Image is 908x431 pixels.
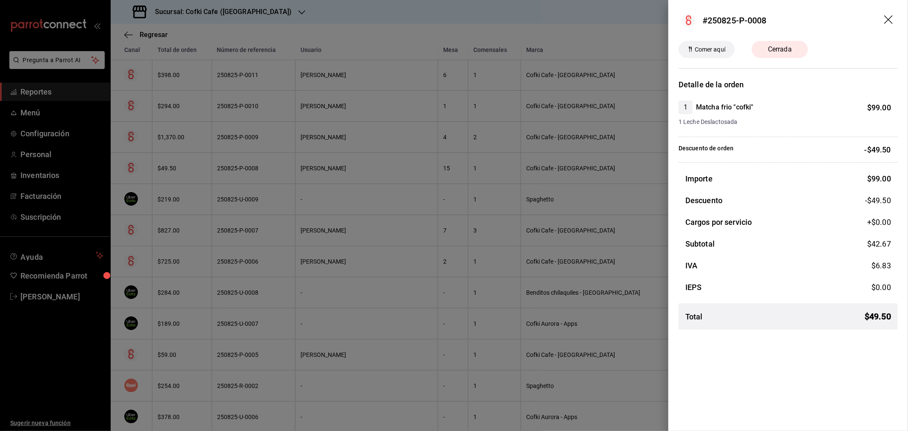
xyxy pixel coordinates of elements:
span: 1 [679,102,693,112]
h4: Matcha frio "cofki" [696,102,753,112]
span: $ 99.00 [867,174,891,183]
span: $ 49.50 [865,310,891,323]
h3: Total [685,311,703,322]
h3: IEPS [685,282,702,293]
h3: Cargos por servicio [685,216,752,228]
h3: IVA [685,260,697,271]
span: Cerrada [763,44,797,55]
span: $ 99.00 [867,103,891,112]
p: Descuento de orden [679,144,733,155]
div: #250825-P-0008 [702,14,767,27]
span: $ 6.83 [871,261,891,270]
span: $ 0.00 [871,283,891,292]
button: drag [884,15,894,26]
span: +$ 0.00 [867,216,891,228]
h3: Detalle de la orden [679,79,898,90]
span: Comer aquí [691,45,729,54]
h3: Subtotal [685,238,715,250]
span: -$49.50 [865,195,891,206]
span: $ 42.67 [867,239,891,248]
h3: Importe [685,173,713,184]
p: -$49.50 [865,144,891,155]
h3: Descuento [685,195,722,206]
span: 1 Leche Deslactosada [679,118,891,126]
